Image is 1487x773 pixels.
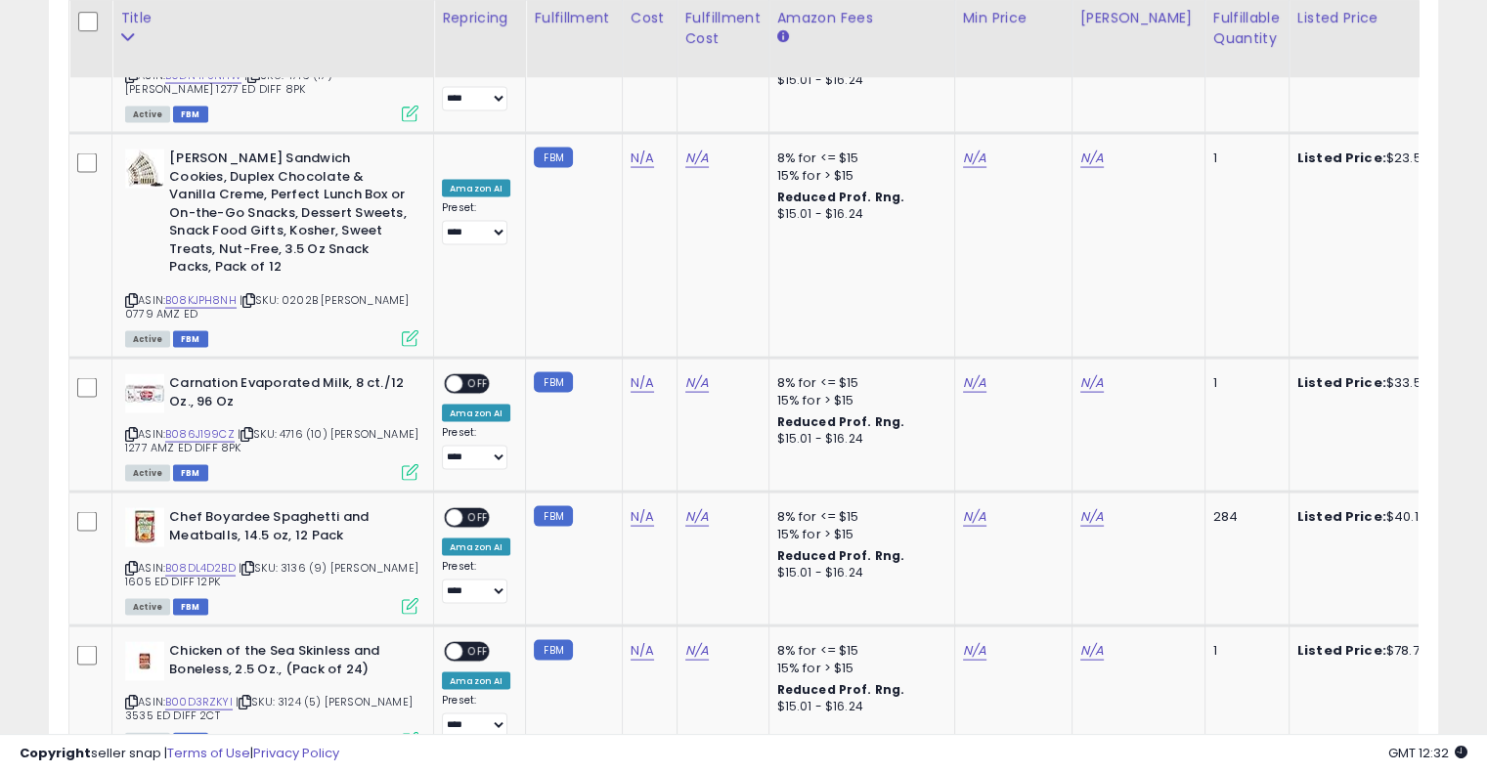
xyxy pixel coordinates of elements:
b: Reduced Prof. Rng. [777,681,905,698]
a: N/A [685,373,709,393]
b: Chicken of the Sea Skinless and Boneless, 2.5 Oz., (Pack of 24) [169,642,407,683]
div: Amazon AI [442,538,510,556]
div: Amazon AI [442,180,510,197]
a: N/A [685,507,709,527]
a: N/A [1080,149,1104,168]
img: 41dWK61+n8L._SL40_.jpg [125,374,164,413]
span: FBM [173,107,208,123]
span: | SKU: 3124 (5) [PERSON_NAME] 3535 ED DIFF 2CT [125,694,413,723]
div: 15% for > $15 [777,167,940,185]
span: 2025-10-14 12:32 GMT [1388,744,1467,762]
a: N/A [631,507,654,527]
small: FBM [534,506,572,527]
img: 31hXV5JsNqL._SL40_.jpg [125,642,164,681]
b: Listed Price: [1297,507,1386,526]
div: Preset: [442,201,510,245]
div: $15.01 - $16.24 [777,72,940,89]
small: FBM [534,372,572,393]
span: All listings currently available for purchase on Amazon [125,733,170,750]
b: Reduced Prof. Rng. [777,189,905,205]
span: OFF [462,376,494,393]
small: FBM [534,640,572,661]
div: $15.01 - $16.24 [777,431,940,448]
div: Preset: [442,67,510,111]
div: Fulfillment [534,9,613,29]
div: $15.01 - $16.24 [777,699,940,715]
span: FBM [173,599,208,616]
div: 8% for <= $15 [777,374,940,392]
div: Fulfillable Quantity [1213,9,1281,50]
strong: Copyright [20,744,91,762]
a: N/A [631,149,654,168]
div: Min Price [963,9,1064,29]
span: | SKU: 4716 (10) [PERSON_NAME] 1277 AMZ ED DIFF 8PK [125,426,418,455]
b: Reduced Prof. Rng. [777,413,905,430]
span: OFF [462,510,494,527]
div: 15% for > $15 [777,392,940,409]
a: N/A [963,507,986,527]
div: $15.01 - $16.24 [777,565,940,581]
div: 15% for > $15 [777,660,940,677]
div: Preset: [442,694,510,738]
div: $15.01 - $16.24 [777,206,940,223]
a: B086J199CZ [165,426,235,443]
div: ASIN: [125,16,418,120]
a: N/A [963,373,986,393]
a: B08DL4D2BD [165,560,236,577]
a: N/A [1080,641,1104,661]
div: Title [120,9,425,29]
div: ASIN: [125,374,418,479]
div: Listed Price [1297,9,1466,29]
a: N/A [963,149,986,168]
div: Repricing [442,9,517,29]
span: All listings currently available for purchase on Amazon [125,599,170,616]
a: N/A [631,641,654,661]
small: FBM [534,148,572,168]
span: FBM [173,465,208,482]
div: ASIN: [125,508,418,613]
img: 51R2OiePpKL._SL40_.jpg [125,508,164,547]
div: Amazon AI [442,672,510,690]
b: Carnation Evaporated Milk, 8 ct./12 Oz., 96 Oz [169,374,407,415]
span: FBM [173,331,208,348]
span: FBM [173,733,208,750]
a: Privacy Policy [253,744,339,762]
div: 284 [1213,508,1274,526]
b: Listed Price: [1297,149,1386,167]
div: 15% for > $15 [777,526,940,543]
a: Terms of Use [167,744,250,762]
div: ASIN: [125,150,418,345]
div: $23.58 [1297,150,1460,167]
div: 8% for <= $15 [777,150,940,167]
img: 51fz0jaGi5L._SL40_.jpg [125,150,164,189]
small: Amazon Fees. [777,29,789,47]
div: 1 [1213,374,1274,392]
div: 1 [1213,642,1274,660]
b: Chef Boyardee Spaghetti and Meatballs, 14.5 oz, 12 Pack [169,508,407,549]
div: Fulfillment Cost [685,9,761,50]
span: All listings currently available for purchase on Amazon [125,465,170,482]
div: Cost [631,9,669,29]
div: Preset: [442,560,510,604]
span: All listings currently available for purchase on Amazon [125,107,170,123]
b: Reduced Prof. Rng. [777,547,905,564]
span: | SKU: 3136 (9) [PERSON_NAME] 1605 ED DIFF 12PK [125,560,418,589]
div: seller snap | | [20,745,339,763]
b: [PERSON_NAME] Sandwich Cookies, Duplex Chocolate & Vanilla Creme, Perfect Lunch Box or On-the-Go ... [169,150,407,281]
b: Listed Price: [1297,373,1386,392]
div: $40.14 [1297,508,1460,526]
div: 8% for <= $15 [777,642,940,660]
a: N/A [685,149,709,168]
span: All listings currently available for purchase on Amazon [125,331,170,348]
span: | SKU: 0202B [PERSON_NAME] 0779 AMZ ED [125,292,409,322]
span: | SKU: 4716 (17) [PERSON_NAME] 1277 ED DIFF 8PK [125,67,332,97]
div: Amazon Fees [777,9,946,29]
a: N/A [685,641,709,661]
div: 1 [1213,150,1274,167]
a: B00D3RZKYI [165,694,233,710]
div: ASIN: [125,642,418,747]
a: B08KJPH8NH [165,292,237,309]
div: $33.54 [1297,374,1460,392]
div: $78.70 [1297,642,1460,660]
a: N/A [1080,507,1104,527]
